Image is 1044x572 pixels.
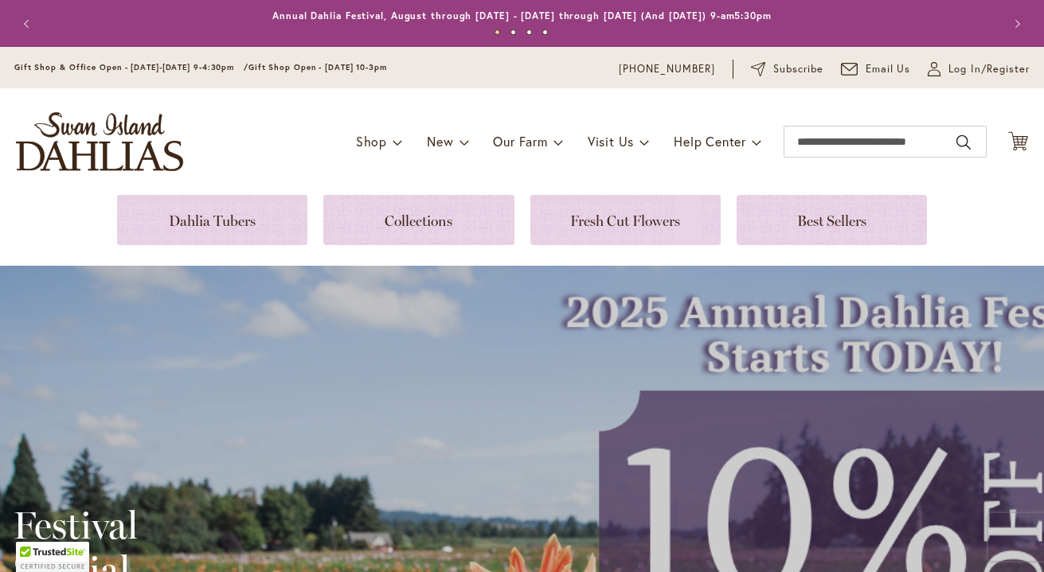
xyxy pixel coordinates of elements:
[272,10,772,21] a: Annual Dahlia Festival, August through [DATE] - [DATE] through [DATE] (And [DATE]) 9-am5:30pm
[510,29,516,35] button: 2 of 4
[773,61,823,77] span: Subscribe
[928,61,1030,77] a: Log In/Register
[16,112,183,171] a: store logo
[248,62,387,72] span: Gift Shop Open - [DATE] 10-3pm
[495,29,500,35] button: 1 of 4
[542,29,548,35] button: 4 of 4
[674,133,746,150] span: Help Center
[356,133,387,150] span: Shop
[751,61,823,77] a: Subscribe
[13,8,45,40] button: Previous
[1000,8,1032,40] button: Next
[841,61,911,77] a: Email Us
[619,61,715,77] a: [PHONE_NUMBER]
[526,29,532,35] button: 3 of 4
[948,61,1030,77] span: Log In/Register
[16,542,89,572] div: TrustedSite Certified
[588,133,634,150] span: Visit Us
[427,133,453,150] span: New
[493,133,547,150] span: Our Farm
[14,62,248,72] span: Gift Shop & Office Open - [DATE]-[DATE] 9-4:30pm /
[866,61,911,77] span: Email Us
